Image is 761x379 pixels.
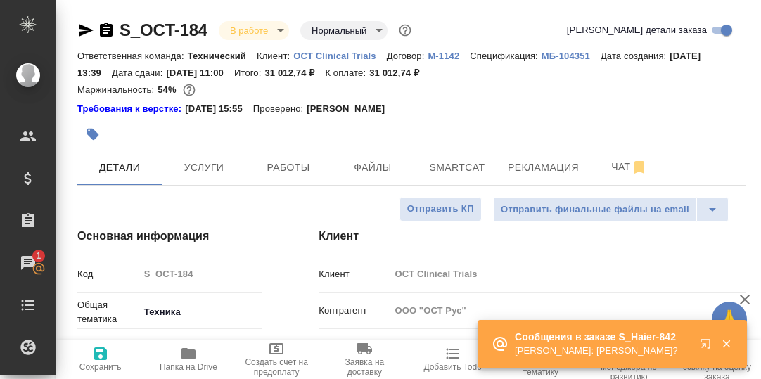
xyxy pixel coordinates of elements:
button: Добавить тэг [77,119,108,150]
div: split button [493,197,729,222]
input: Пустое поле [390,337,746,357]
a: МБ-104351 [542,49,601,61]
input: Пустое поле [390,300,746,321]
a: 1 [4,245,53,281]
button: В работе [226,25,272,37]
p: Ответственная команда: [77,51,188,61]
button: 11846.18 RUB; [180,81,198,99]
p: Сообщения в заказе S_Haier-842 [515,330,691,344]
p: Контрагент [319,304,390,318]
p: Итого: [234,68,264,78]
p: OCT Clinical Trials [293,51,387,61]
a: S_OCT-184 [120,20,207,39]
button: Скопировать ссылку [98,22,115,39]
button: Сохранить [56,340,144,379]
span: 1 [27,249,49,263]
span: Папка на Drive [160,362,217,372]
input: Пустое поле [139,264,263,284]
a: Требования к верстке: [77,102,185,116]
span: Рекламация [508,159,579,176]
p: Код [77,267,139,281]
span: Отправить КП [407,201,474,217]
h4: Клиент [319,228,746,245]
p: Дата сдачи: [112,68,166,78]
p: M-1142 [428,51,470,61]
button: Открыть в новой вкладке [691,330,725,364]
button: Скопировать ссылку для ЯМессенджера [77,22,94,39]
p: Проверено: [253,102,307,116]
p: Спецификация: [470,51,541,61]
a: OCT Clinical Trials [293,49,387,61]
button: Отправить КП [399,197,482,221]
button: Отправить финальные файлы на email [493,197,697,222]
div: В работе [219,21,289,40]
span: [PERSON_NAME] детали заказа [567,23,707,37]
p: К оплате: [325,68,369,78]
h4: Основная информация [77,228,262,245]
p: [PERSON_NAME]: [PERSON_NAME]? [515,344,691,358]
span: Файлы [339,159,407,176]
span: Услуги [170,159,238,176]
div: В работе [300,21,388,40]
p: Технический [188,51,257,61]
a: M-1142 [428,49,470,61]
span: Отправить финальные файлы на email [501,202,689,218]
button: Создать счет на предоплату [233,340,321,379]
div: Техника [139,300,267,324]
p: Клиент [319,267,390,281]
span: Детали [86,159,153,176]
span: Чат [596,158,663,176]
p: Клиент: [257,51,293,61]
span: Сохранить [79,362,122,372]
button: Папка на Drive [144,340,232,379]
span: Создать счет на предоплату [241,357,312,377]
p: Маржинальность: [77,84,158,95]
p: Договор: [387,51,428,61]
svg: Отписаться [631,159,648,176]
span: 🙏 [717,304,741,334]
p: Общая тематика [77,298,139,326]
input: Пустое поле [390,264,746,284]
p: 54% [158,84,179,95]
button: 🙏 [712,302,747,337]
button: Добавить Todo [409,340,497,379]
span: Заявка на доставку [329,357,400,377]
button: Закрыть [712,338,741,350]
span: Добавить Todo [423,362,481,372]
button: Доп статусы указывают на важность/срочность заказа [396,21,414,39]
p: [PERSON_NAME] [307,102,395,116]
p: МБ-104351 [542,51,601,61]
p: Дата создания: [601,51,670,61]
button: Нормальный [307,25,371,37]
p: 31 012,74 ₽ [264,68,325,78]
span: Smartcat [423,159,491,176]
p: 31 012,74 ₽ [369,68,430,78]
p: [DATE] 15:55 [185,102,253,116]
button: Заявка на доставку [321,340,409,379]
span: Работы [255,159,322,176]
p: [DATE] 11:00 [166,68,234,78]
div: Строительство [139,335,267,359]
